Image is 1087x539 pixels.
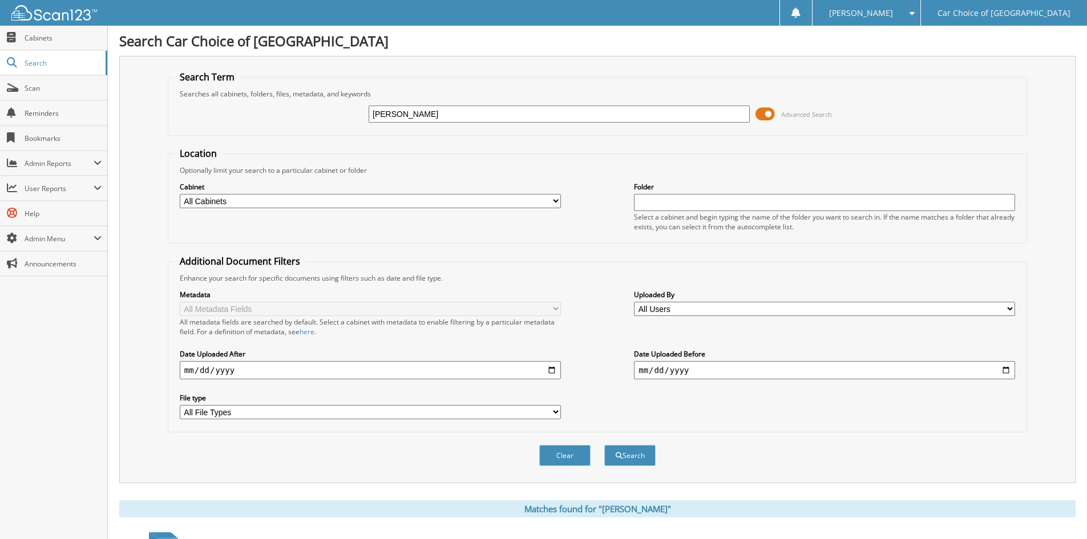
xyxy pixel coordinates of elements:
[634,182,1015,192] label: Folder
[634,290,1015,299] label: Uploaded By
[25,108,102,118] span: Reminders
[25,133,102,143] span: Bookmarks
[180,349,561,359] label: Date Uploaded After
[634,212,1015,232] div: Select a cabinet and begin typing the name of the folder you want to search in. If the name match...
[25,209,102,218] span: Help
[25,234,94,244] span: Admin Menu
[938,10,1070,17] span: Car Choice of [GEOGRAPHIC_DATA]
[119,500,1076,517] div: Matches found for "[PERSON_NAME]"
[174,255,306,268] legend: Additional Document Filters
[25,184,94,193] span: User Reports
[25,33,102,43] span: Cabinets
[300,327,314,337] a: here
[180,317,561,337] div: All metadata fields are searched by default. Select a cabinet with metadata to enable filtering b...
[604,445,656,466] button: Search
[25,83,102,93] span: Scan
[180,361,561,379] input: start
[634,349,1015,359] label: Date Uploaded Before
[180,182,561,192] label: Cabinet
[25,159,94,168] span: Admin Reports
[180,393,561,403] label: File type
[25,259,102,269] span: Announcements
[119,31,1076,50] h1: Search Car Choice of [GEOGRAPHIC_DATA]
[174,165,1021,175] div: Optionally limit your search to a particular cabinet or folder
[634,361,1015,379] input: end
[174,273,1021,283] div: Enhance your search for specific documents using filters such as date and file type.
[25,58,100,68] span: Search
[174,71,240,83] legend: Search Term
[781,110,832,119] span: Advanced Search
[174,147,223,160] legend: Location
[174,89,1021,99] div: Searches all cabinets, folders, files, metadata, and keywords
[180,290,561,299] label: Metadata
[829,10,893,17] span: [PERSON_NAME]
[539,445,591,466] button: Clear
[11,5,97,21] img: scan123-logo-white.svg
